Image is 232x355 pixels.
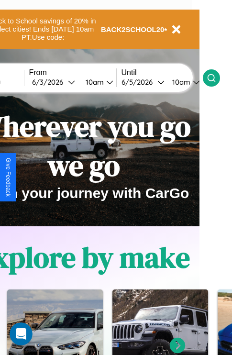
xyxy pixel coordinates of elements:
div: 6 / 5 / 2026 [122,78,157,87]
div: 10am [81,78,106,87]
label: From [29,68,116,77]
div: Give Feedback [5,158,11,197]
iframe: Intercom live chat [10,322,33,345]
div: 10am [167,78,193,87]
b: BACK2SCHOOL20 [101,25,165,33]
div: 6 / 3 / 2026 [32,78,68,87]
button: 10am [78,77,116,87]
button: 10am [165,77,203,87]
label: Until [122,68,203,77]
button: 6/3/2026 [29,77,78,87]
